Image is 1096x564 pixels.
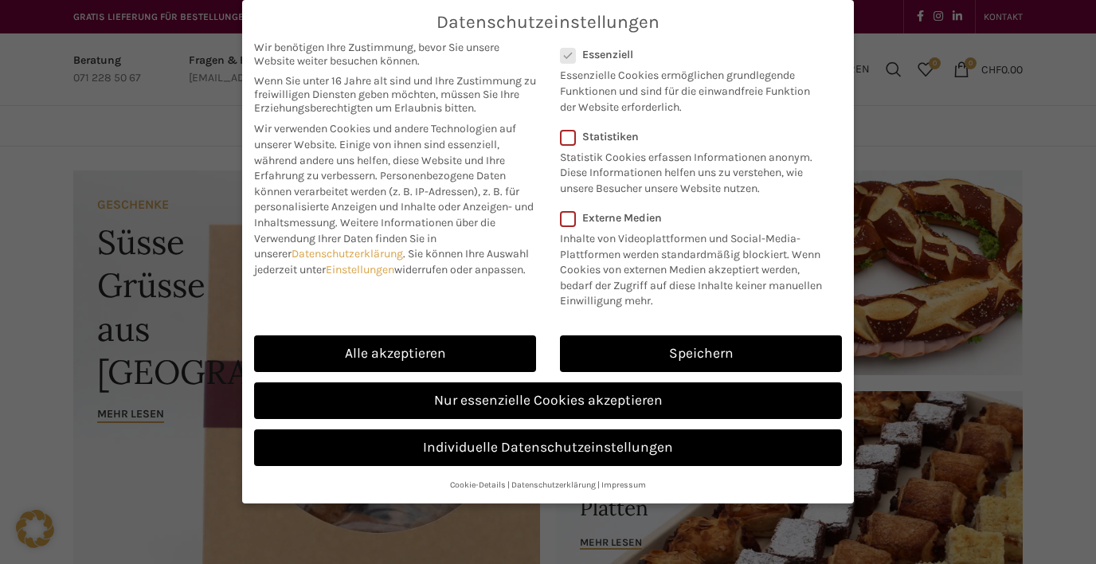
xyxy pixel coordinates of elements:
span: Datenschutzeinstellungen [436,12,660,33]
a: Einstellungen [326,263,394,276]
label: Externe Medien [560,211,832,225]
span: Personenbezogene Daten können verarbeitet werden (z. B. IP-Adressen), z. B. für personalisierte A... [254,169,534,229]
a: Nur essenzielle Cookies akzeptieren [254,382,842,419]
span: Weitere Informationen über die Verwendung Ihrer Daten finden Sie in unserer . [254,216,495,260]
span: Wir verwenden Cookies und andere Technologien auf unserer Website. Einige von ihnen sind essenzie... [254,122,516,182]
a: Datenschutzerklärung [511,480,596,490]
span: Sie können Ihre Auswahl jederzeit unter widerrufen oder anpassen. [254,247,529,276]
p: Essenzielle Cookies ermöglichen grundlegende Funktionen und sind für die einwandfreie Funktion de... [560,61,821,115]
span: Wenn Sie unter 16 Jahre alt sind und Ihre Zustimmung zu freiwilligen Diensten geben möchten, müss... [254,74,536,115]
label: Essenziell [560,48,821,61]
p: Statistik Cookies erfassen Informationen anonym. Diese Informationen helfen uns zu verstehen, wie... [560,143,821,197]
a: Speichern [560,335,842,372]
span: Wir benötigen Ihre Zustimmung, bevor Sie unsere Website weiter besuchen können. [254,41,536,68]
a: Impressum [601,480,646,490]
a: Datenschutzerklärung [292,247,403,260]
a: Individuelle Datenschutzeinstellungen [254,429,842,466]
a: Cookie-Details [450,480,506,490]
p: Inhalte von Videoplattformen und Social-Media-Plattformen werden standardmäßig blockiert. Wenn Co... [560,225,832,309]
label: Statistiken [560,130,821,143]
a: Alle akzeptieren [254,335,536,372]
